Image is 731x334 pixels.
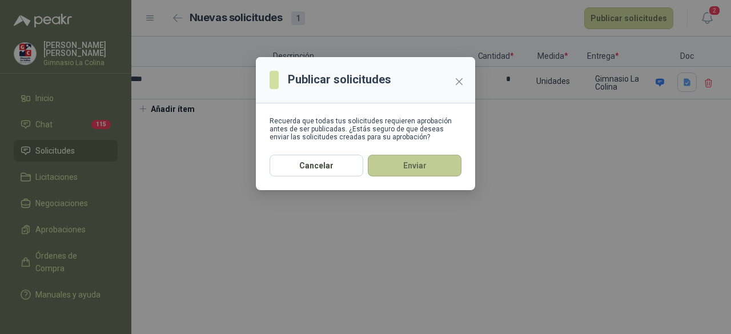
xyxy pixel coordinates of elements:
[368,155,461,176] button: Enviar
[455,77,464,86] span: close
[270,117,461,141] div: Recuerda que todas tus solicitudes requieren aprobación antes de ser publicadas. ¿Estás seguro de...
[270,155,363,176] button: Cancelar
[450,73,468,91] button: Close
[288,71,391,88] h3: Publicar solicitudes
